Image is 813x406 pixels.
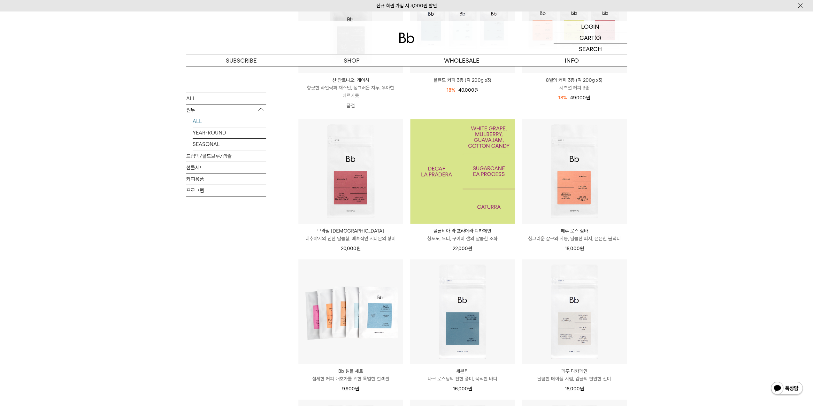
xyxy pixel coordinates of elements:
p: 다크 로스팅의 진한 풍미, 묵직한 바디 [410,375,515,383]
a: ALL [186,93,266,104]
p: WHOLESALE [407,55,517,66]
img: 페루 로스 실바 [522,119,627,224]
a: 드립백/콜드브루/캡슐 [186,150,266,162]
a: LOGIN [554,21,627,32]
p: CART [579,32,594,43]
p: 시즈널 커피 3종 [522,84,627,92]
p: 세븐티 [410,367,515,375]
a: 블렌드 커피 3종 (각 200g x3) [410,76,515,84]
span: 원 [580,386,584,392]
div: 18% [558,94,567,102]
a: 콜롬비아 라 프라데라 디카페인 [410,119,515,224]
a: YEAR-ROUND [193,127,266,138]
span: 원 [357,246,361,251]
p: 페루 로스 실바 [522,227,627,235]
a: SUBSCRIBE [186,55,296,66]
a: SHOP [296,55,407,66]
a: SEASONAL [193,139,266,150]
p: 대추야자의 진한 달콤함, 매혹적인 시나몬의 향미 [298,235,403,242]
a: 콜롬비아 라 프라데라 디카페인 청포도, 오디, 구아바 잼의 달콤한 조화 [410,227,515,242]
span: 원 [468,246,472,251]
a: 프로그램 [186,185,266,196]
a: 커피용품 [186,173,266,185]
p: LOGIN [581,21,599,32]
span: 40,000 [458,87,479,93]
span: 18,000 [565,386,584,392]
span: 22,000 [453,246,472,251]
img: 1000000482_add2_076.jpg [410,119,515,224]
span: 49,000 [570,95,590,101]
span: 16,000 [453,386,472,392]
span: 9,900 [342,386,359,392]
p: (0) [594,32,601,43]
a: 8월의 커피 3종 (각 200g x3) 시즈널 커피 3종 [522,76,627,92]
a: 산 안토니오: 게이샤 향긋한 라일락과 재스민, 싱그러운 자두, 우아한 베르가못 [298,76,403,99]
p: 싱그러운 살구와 자몽, 달콤한 퍼지, 은은한 블랙티 [522,235,627,242]
img: 세븐티 [410,259,515,364]
p: 페루 디카페인 [522,367,627,375]
p: 달콤한 메이플 시럽, 감귤의 편안한 산미 [522,375,627,383]
p: 향긋한 라일락과 재스민, 싱그러운 자두, 우아한 베르가못 [298,84,403,99]
span: 원 [474,87,479,93]
img: 로고 [399,33,414,43]
p: Bb 샘플 세트 [298,367,403,375]
p: 원두 [186,104,266,116]
img: 브라질 사맘바이아 [298,119,403,224]
span: 원 [586,95,590,101]
a: 선물세트 [186,162,266,173]
p: 섬세한 커피 애호가를 위한 특별한 컬렉션 [298,375,403,383]
span: 원 [468,386,472,392]
p: 콜롬비아 라 프라데라 디카페인 [410,227,515,235]
img: 페루 디카페인 [522,259,627,364]
a: Bb 샘플 세트 섬세한 커피 애호가를 위한 특별한 컬렉션 [298,367,403,383]
p: 산 안토니오: 게이샤 [298,76,403,84]
a: 브라질 [DEMOGRAPHIC_DATA] 대추야자의 진한 달콤함, 매혹적인 시나몬의 향미 [298,227,403,242]
span: 18,000 [565,246,584,251]
span: 원 [580,246,584,251]
a: CART (0) [554,32,627,43]
a: 페루 로스 실바 싱그러운 살구와 자몽, 달콤한 퍼지, 은은한 블랙티 [522,227,627,242]
p: 브라질 [DEMOGRAPHIC_DATA] [298,227,403,235]
p: SEARCH [579,43,602,55]
div: 18% [447,86,455,94]
a: 세븐티 다크 로스팅의 진한 풍미, 묵직한 바디 [410,367,515,383]
p: 8월의 커피 3종 (각 200g x3) [522,76,627,84]
p: 청포도, 오디, 구아바 잼의 달콤한 조화 [410,235,515,242]
img: Bb 샘플 세트 [298,259,403,364]
a: 페루 디카페인 달콤한 메이플 시럽, 감귤의 편안한 산미 [522,367,627,383]
a: 신규 회원 가입 시 3,000원 할인 [376,3,437,9]
p: 품절 [298,99,403,112]
p: INFO [517,55,627,66]
span: 20,000 [341,246,361,251]
span: 원 [355,386,359,392]
img: 카카오톡 채널 1:1 채팅 버튼 [770,381,803,396]
a: ALL [193,116,266,127]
